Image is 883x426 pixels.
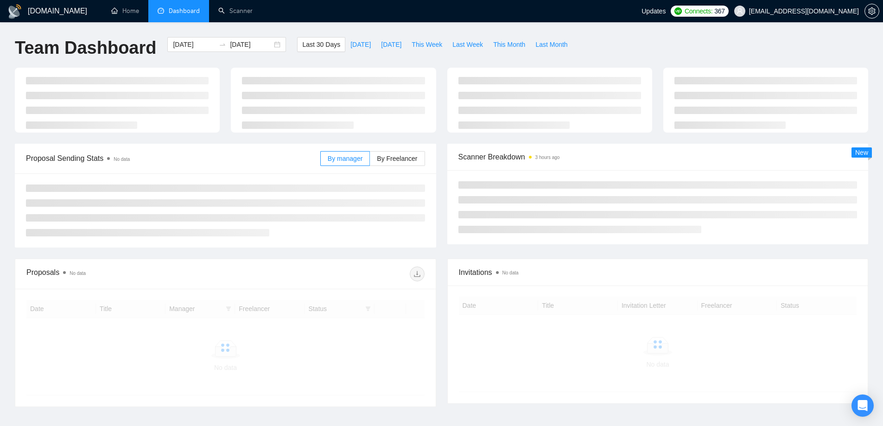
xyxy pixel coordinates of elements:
[219,41,226,48] span: to
[855,149,868,156] span: New
[26,153,320,164] span: Proposal Sending Stats
[230,39,272,50] input: End date
[864,7,879,15] a: setting
[70,271,86,276] span: No data
[535,155,560,160] time: 3 hours ago
[674,7,682,15] img: upwork-logo.png
[218,7,253,15] a: searchScanner
[302,39,340,50] span: Last 30 Days
[452,39,483,50] span: Last Week
[376,37,407,52] button: [DATE]
[345,37,376,52] button: [DATE]
[169,7,200,15] span: Dashboard
[685,6,712,16] span: Connects:
[493,39,525,50] span: This Month
[407,37,447,52] button: This Week
[502,270,519,275] span: No data
[350,39,371,50] span: [DATE]
[7,4,22,19] img: logo
[530,37,572,52] button: Last Month
[851,394,874,417] div: Open Intercom Messenger
[158,7,164,14] span: dashboard
[15,37,156,59] h1: Team Dashboard
[642,7,666,15] span: Updates
[219,41,226,48] span: swap-right
[737,8,743,14] span: user
[114,157,130,162] span: No data
[26,267,225,281] div: Proposals
[864,4,879,19] button: setting
[458,151,858,163] span: Scanner Breakdown
[488,37,530,52] button: This Month
[459,267,857,278] span: Invitations
[412,39,442,50] span: This Week
[714,6,724,16] span: 367
[381,39,401,50] span: [DATE]
[535,39,567,50] span: Last Month
[297,37,345,52] button: Last 30 Days
[447,37,488,52] button: Last Week
[328,155,362,162] span: By manager
[111,7,139,15] a: homeHome
[173,39,215,50] input: Start date
[377,155,417,162] span: By Freelancer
